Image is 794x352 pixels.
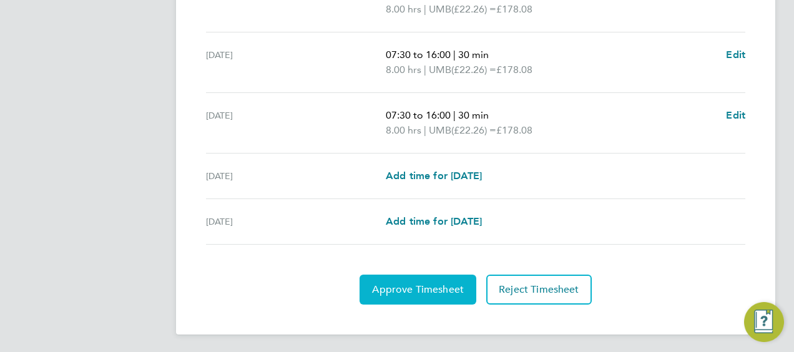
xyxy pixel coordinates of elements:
span: Add time for [DATE] [386,215,482,227]
div: [DATE] [206,214,386,229]
div: [DATE] [206,169,386,183]
span: Reject Timesheet [499,283,579,296]
span: 07:30 to 16:00 [386,49,451,61]
span: Edit [726,109,745,121]
button: Approve Timesheet [360,275,476,305]
a: Edit [726,108,745,123]
span: 30 min [458,49,489,61]
span: (£22.26) = [451,124,496,136]
span: Edit [726,49,745,61]
span: 8.00 hrs [386,3,421,15]
span: | [424,3,426,15]
span: Approve Timesheet [372,283,464,296]
span: UMB [429,62,451,77]
span: (£22.26) = [451,64,496,76]
span: 07:30 to 16:00 [386,109,451,121]
div: [DATE] [206,108,386,138]
a: Add time for [DATE] [386,169,482,183]
span: £178.08 [496,64,532,76]
span: | [453,49,456,61]
span: £178.08 [496,124,532,136]
span: | [424,124,426,136]
span: 8.00 hrs [386,64,421,76]
span: 30 min [458,109,489,121]
span: | [453,109,456,121]
span: | [424,64,426,76]
span: (£22.26) = [451,3,496,15]
span: UMB [429,2,451,17]
div: [DATE] [206,47,386,77]
button: Engage Resource Center [744,302,784,342]
span: UMB [429,123,451,138]
span: £178.08 [496,3,532,15]
span: 8.00 hrs [386,124,421,136]
a: Add time for [DATE] [386,214,482,229]
span: Add time for [DATE] [386,170,482,182]
button: Reject Timesheet [486,275,592,305]
a: Edit [726,47,745,62]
